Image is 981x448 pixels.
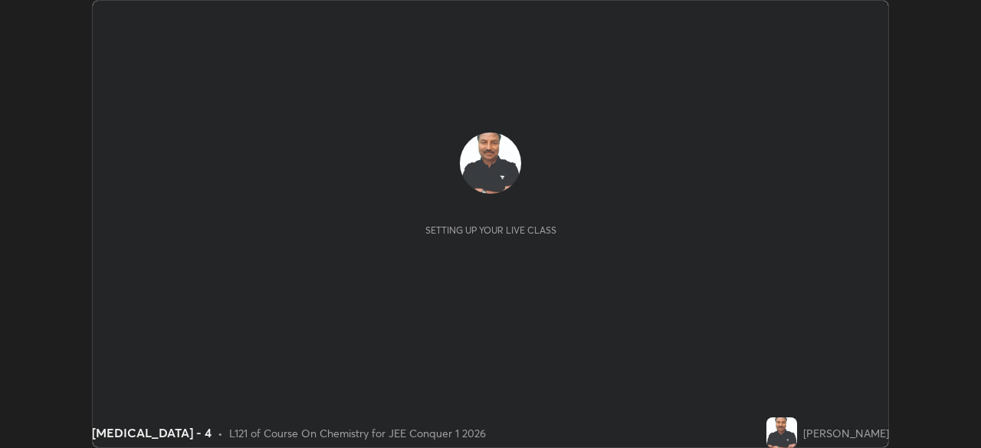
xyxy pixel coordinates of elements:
[803,425,889,441] div: [PERSON_NAME]
[218,425,223,441] div: •
[425,224,556,236] div: Setting up your live class
[460,132,521,194] img: 082fcddd6cff4f72b7e77e0352d4d048.jpg
[229,425,486,441] div: L121 of Course On Chemistry for JEE Conquer 1 2026
[766,417,797,448] img: 082fcddd6cff4f72b7e77e0352d4d048.jpg
[92,423,212,442] div: [MEDICAL_DATA] - 4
